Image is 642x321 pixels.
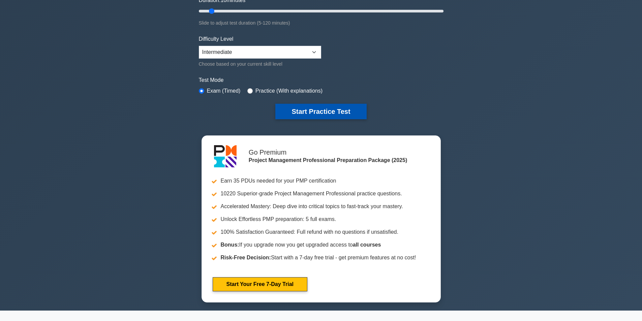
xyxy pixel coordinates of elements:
[213,277,307,291] a: Start Your Free 7-Day Trial
[275,104,366,119] button: Start Practice Test
[207,87,241,95] label: Exam (Timed)
[255,87,323,95] label: Practice (With explanations)
[199,19,444,27] div: Slide to adjust test duration (5-120 minutes)
[199,35,234,43] label: Difficulty Level
[199,60,321,68] div: Choose based on your current skill level
[199,76,444,84] label: Test Mode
